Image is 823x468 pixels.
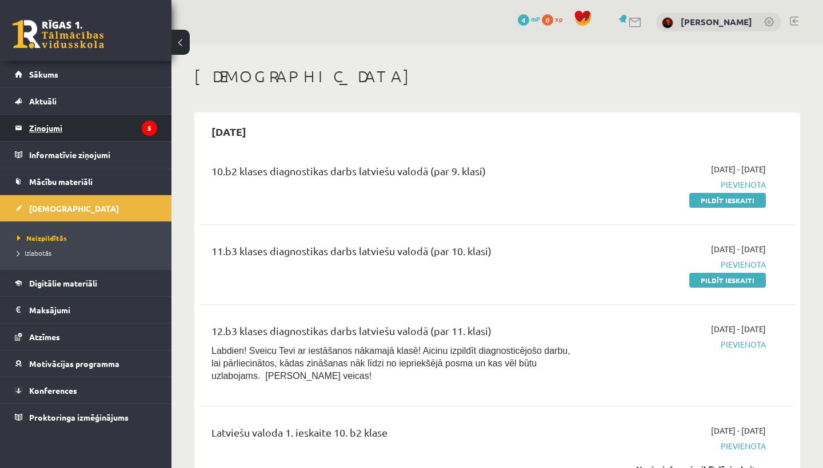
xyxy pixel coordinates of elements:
span: [DATE] - [DATE] [711,243,766,255]
a: Maksājumi [15,297,157,323]
span: Aktuāli [29,96,57,106]
span: Izlabotās [17,248,51,257]
a: Aktuāli [15,88,157,114]
span: Proktoringa izmēģinājums [29,412,129,422]
span: Konferences [29,385,77,396]
span: Mācību materiāli [29,176,93,187]
img: Artūrs Valgers [662,17,673,29]
span: Pievienota [593,338,766,350]
a: [PERSON_NAME] [681,16,752,27]
a: Atzīmes [15,324,157,350]
span: xp [555,14,562,23]
span: Digitālie materiāli [29,278,97,288]
legend: Ziņojumi [29,115,157,141]
a: Mācību materiāli [15,168,157,195]
legend: Maksājumi [29,297,157,323]
span: Neizpildītās [17,233,67,243]
a: Informatīvie ziņojumi [15,142,157,168]
span: [DATE] - [DATE] [711,323,766,335]
legend: Informatīvie ziņojumi [29,142,157,168]
a: 0 xp [542,14,568,23]
span: Motivācijas programma [29,358,119,369]
h1: [DEMOGRAPHIC_DATA] [194,67,800,86]
a: [DEMOGRAPHIC_DATA] [15,195,157,221]
span: 4 [518,14,529,26]
span: mP [531,14,540,23]
div: Latviešu valoda 1. ieskaite 10. b2 klase [211,425,576,446]
span: Pievienota [593,440,766,452]
a: Rīgas 1. Tālmācības vidusskola [13,20,104,49]
a: Motivācijas programma [15,350,157,377]
a: Digitālie materiāli [15,270,157,296]
a: Izlabotās [17,248,160,258]
div: 12.b3 klases diagnostikas darbs latviešu valodā (par 11. klasi) [211,323,576,344]
span: Sākums [29,69,58,79]
span: [DEMOGRAPHIC_DATA] [29,203,119,213]
a: Neizpildītās [17,233,160,243]
a: Proktoringa izmēģinājums [15,404,157,430]
h2: [DATE] [200,118,258,145]
a: 4 mP [518,14,540,23]
span: Labdien! Sveicu Tevi ar iestāšanos nākamajā klasē! Aicinu izpildīt diagnosticējošo darbu, lai pār... [211,346,570,381]
i: 5 [142,120,157,136]
a: Pildīt ieskaiti [689,193,766,208]
a: Ziņojumi5 [15,115,157,141]
span: Atzīmes [29,332,60,342]
span: Pievienota [593,179,766,191]
div: 10.b2 klases diagnostikas darbs latviešu valodā (par 9. klasi) [211,163,576,184]
span: Pievienota [593,259,766,271]
span: [DATE] - [DATE] [711,425,766,437]
span: 0 [542,14,553,26]
a: Konferences [15,377,157,404]
span: [DATE] - [DATE] [711,163,766,175]
a: Sākums [15,61,157,87]
a: Pildīt ieskaiti [689,273,766,288]
div: 11.b3 klases diagnostikas darbs latviešu valodā (par 10. klasi) [211,243,576,264]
